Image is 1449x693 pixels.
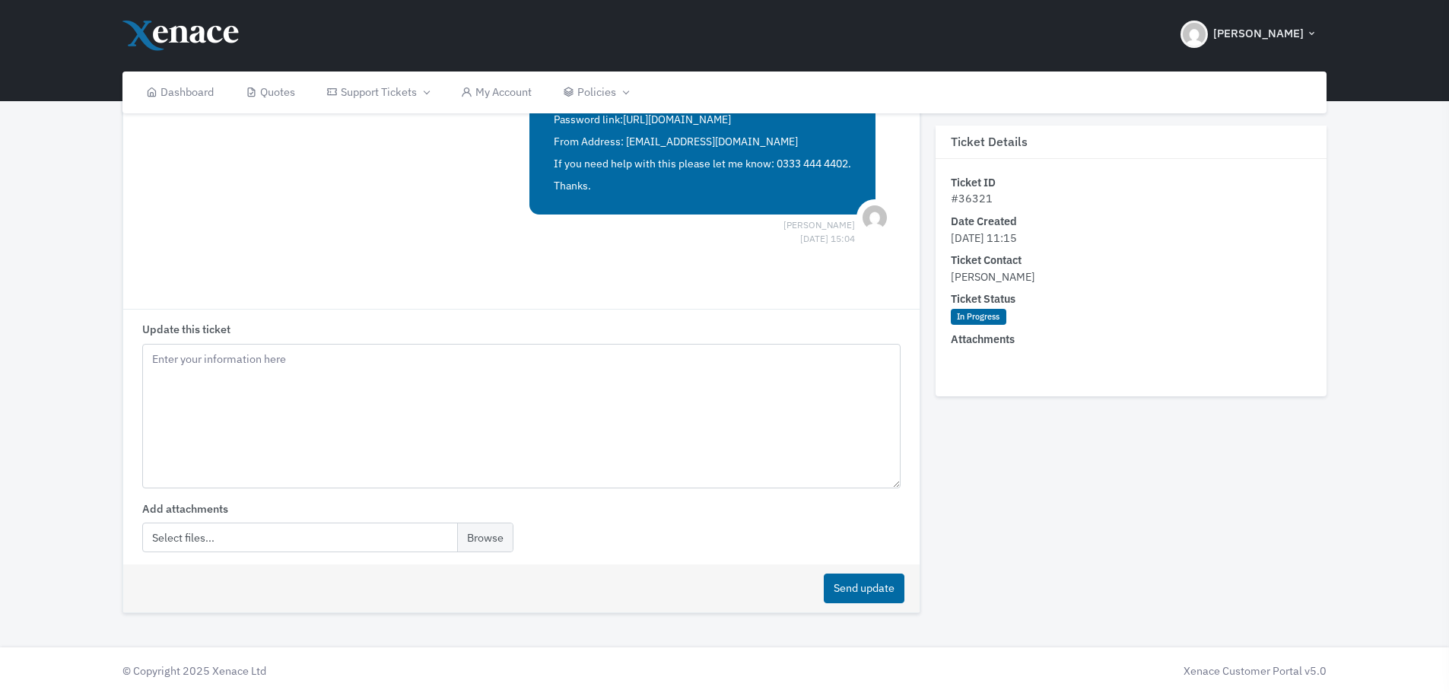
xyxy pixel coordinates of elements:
div: Xenace Customer Portal v5.0 [732,663,1327,679]
div: © Copyright 2025 Xenace Ltd [115,663,724,679]
p: From Address: [EMAIL_ADDRESS][DOMAIN_NAME] [554,134,851,150]
a: Support Tickets [311,72,445,113]
span: [PERSON_NAME] [1213,25,1304,43]
button: [PERSON_NAME] [1171,8,1327,61]
h3: Ticket Details [936,126,1327,159]
span: [PERSON_NAME] [951,269,1035,284]
label: Update this ticket [142,321,230,338]
span: [DATE] 11:15 [951,230,1017,245]
a: Dashboard [130,72,230,113]
p: Thanks. [554,178,851,194]
img: Header Avatar [1180,21,1208,48]
dt: Ticket ID [951,174,1311,191]
dt: Ticket Contact [951,253,1311,269]
button: Send update [824,574,904,603]
span: #36321 [951,192,993,206]
a: Policies [548,72,644,113]
a: Quotes [230,72,311,113]
label: Add attachments [142,501,228,517]
dt: Ticket Status [951,291,1311,308]
a: My Account [445,72,548,113]
span: In Progress [951,309,1006,326]
dt: Attachments [951,332,1311,348]
dt: Date Created [951,213,1311,230]
a: [URL][DOMAIN_NAME] [623,113,731,126]
span: [PERSON_NAME] [DATE] 15:04 [783,218,855,232]
p: If you need help with this please let me know: 0333 444 4402. [554,156,851,172]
